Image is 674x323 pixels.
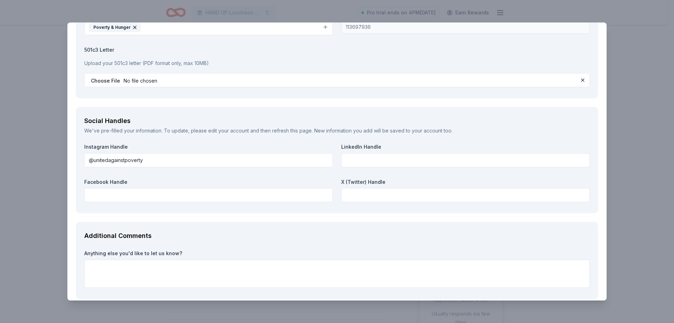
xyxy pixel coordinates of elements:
div: Social Handles [84,115,590,127]
div: We've pre-filled your information. To update, please and then refresh this page. New information ... [84,127,590,135]
label: LinkedIn Handle [341,143,590,150]
label: Instagram Handle [84,143,333,150]
a: edit your account [208,128,249,134]
button: Poverty & Hunger [84,20,333,35]
div: Poverty & Hunger [89,23,141,32]
label: 501c3 Letter [84,46,590,53]
div: Additional Comments [84,230,590,241]
label: Facebook Handle [84,179,333,186]
label: X (Twitter) Handle [341,179,590,186]
p: Upload your 501c3 letter (PDF format only, max 10MB) [84,59,590,67]
label: Anything else you'd like to let us know? [84,250,590,257]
